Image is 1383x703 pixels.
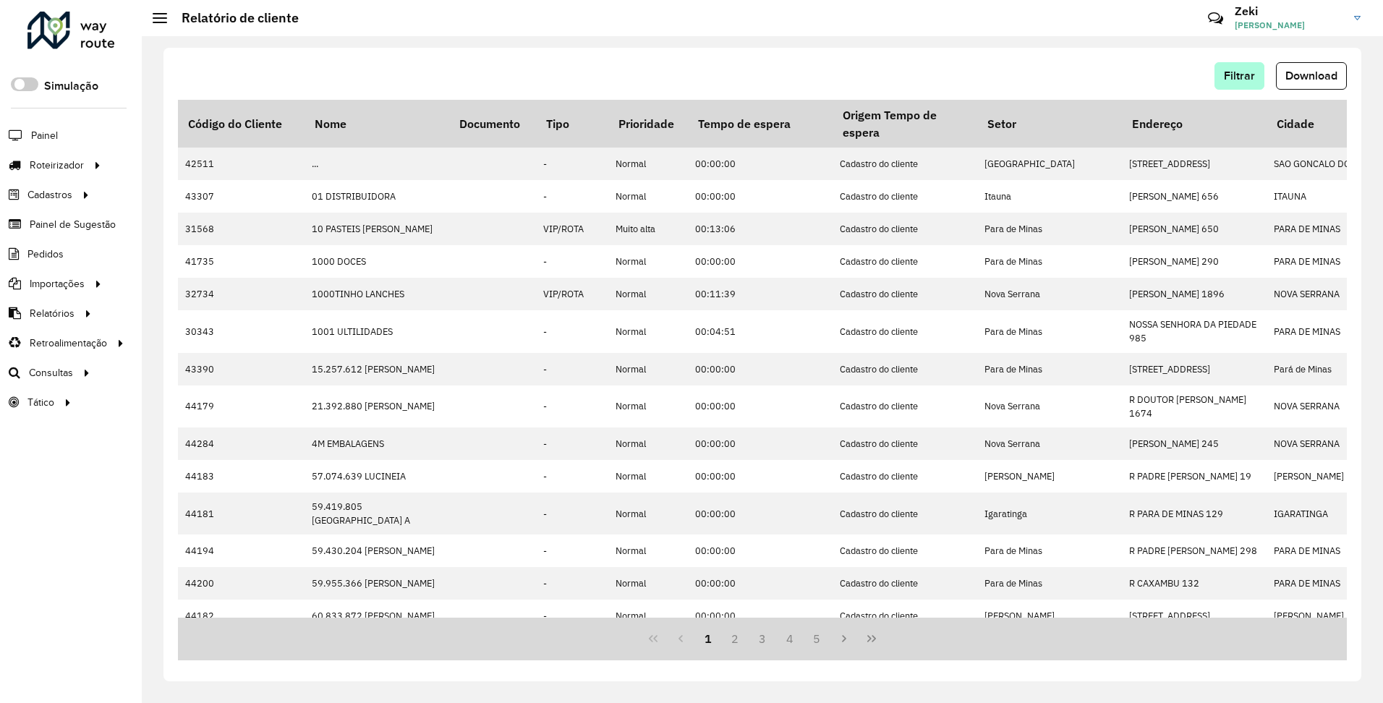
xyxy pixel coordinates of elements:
td: 00:00:00 [688,460,833,493]
td: Cadastro do cliente [833,213,977,245]
td: 00:00:00 [688,567,833,600]
td: 44284 [178,427,305,460]
th: Prioridade [608,100,688,148]
td: Cadastro do cliente [833,493,977,534]
td: 30343 [178,310,305,352]
td: 41735 [178,245,305,278]
td: - [536,427,608,460]
td: 59.419.805 [GEOGRAPHIC_DATA] A [305,493,449,534]
td: 59.955.366 [PERSON_NAME] [305,567,449,600]
td: 01 DISTRIBUIDORA [305,180,449,213]
td: [PERSON_NAME] 245 [1122,427,1267,460]
td: 57.074.639 LUCINEIA [305,460,449,493]
td: - [536,310,608,352]
td: Normal [608,148,688,180]
td: 00:00:00 [688,534,833,567]
label: Simulação [44,77,98,95]
td: [STREET_ADDRESS] [1122,353,1267,385]
button: Next Page [830,625,858,652]
th: Origem Tempo de espera [833,100,977,148]
td: 44179 [178,385,305,427]
td: 00:00:00 [688,600,833,632]
td: Cadastro do cliente [833,534,977,567]
span: Consultas [29,365,73,380]
td: [PERSON_NAME] 1896 [1122,278,1267,310]
td: 43390 [178,353,305,385]
td: - [536,180,608,213]
td: Cadastro do cliente [833,460,977,493]
td: 00:11:39 [688,278,833,310]
td: [PERSON_NAME] [977,460,1122,493]
th: Tipo [536,100,608,148]
td: Nova Serrana [977,427,1122,460]
td: 4M EMBALAGENS [305,427,449,460]
td: Cadastro do cliente [833,427,977,460]
td: Para de Minas [977,245,1122,278]
td: R PADRE [PERSON_NAME] 298 [1122,534,1267,567]
td: Muito alta [608,213,688,245]
td: 59.430.204 [PERSON_NAME] [305,534,449,567]
td: - [536,460,608,493]
td: Normal [608,600,688,632]
td: - [536,493,608,534]
td: 00:00:00 [688,493,833,534]
td: Normal [608,493,688,534]
td: - [536,385,608,427]
span: Importações [30,276,85,291]
td: R PADRE [PERSON_NAME] 19 [1122,460,1267,493]
h2: Relatório de cliente [167,10,299,26]
th: Documento [449,100,536,148]
td: ... [305,148,449,180]
td: NOSSA SENHORA DA PIEDADE 985 [1122,310,1267,352]
td: 00:00:00 [688,180,833,213]
td: [PERSON_NAME] 290 [1122,245,1267,278]
td: Igaratinga [977,493,1122,534]
td: Normal [608,278,688,310]
td: - [536,353,608,385]
td: VIP/ROTA [536,213,608,245]
td: Normal [608,427,688,460]
td: VIP/ROTA [536,278,608,310]
td: 60.833.872 [PERSON_NAME] [305,600,449,632]
td: 00:00:00 [688,385,833,427]
td: - [536,567,608,600]
span: Pedidos [27,247,64,262]
td: Normal [608,310,688,352]
td: - [536,148,608,180]
td: Para de Minas [977,213,1122,245]
th: Código do Cliente [178,100,305,148]
td: Cadastro do cliente [833,567,977,600]
td: 00:00:00 [688,148,833,180]
span: [PERSON_NAME] [1235,19,1343,32]
a: Contato Rápido [1200,3,1231,34]
td: R DOUTOR [PERSON_NAME] 1674 [1122,385,1267,427]
td: Itauna [977,180,1122,213]
td: Cadastro do cliente [833,310,977,352]
td: 43307 [178,180,305,213]
td: Cadastro do cliente [833,148,977,180]
td: Cadastro do cliente [833,180,977,213]
td: Normal [608,567,688,600]
td: 10 PASTEIS [PERSON_NAME] [305,213,449,245]
span: Tático [27,395,54,410]
td: Normal [608,385,688,427]
th: Endereço [1122,100,1267,148]
td: Cadastro do cliente [833,353,977,385]
td: Cadastro do cliente [833,385,977,427]
button: Filtrar [1214,62,1264,90]
span: Painel [31,128,58,143]
td: 00:04:51 [688,310,833,352]
td: 00:00:00 [688,427,833,460]
td: [STREET_ADDRESS] [1122,600,1267,632]
button: 4 [776,625,804,652]
button: Download [1276,62,1347,90]
td: Cadastro do cliente [833,600,977,632]
td: Cadastro do cliente [833,278,977,310]
th: Tempo de espera [688,100,833,148]
td: Normal [608,245,688,278]
td: Para de Minas [977,567,1122,600]
th: Setor [977,100,1122,148]
span: Filtrar [1224,69,1255,82]
td: 1000TINHO LANCHES [305,278,449,310]
td: R PARA DE MINAS 129 [1122,493,1267,534]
